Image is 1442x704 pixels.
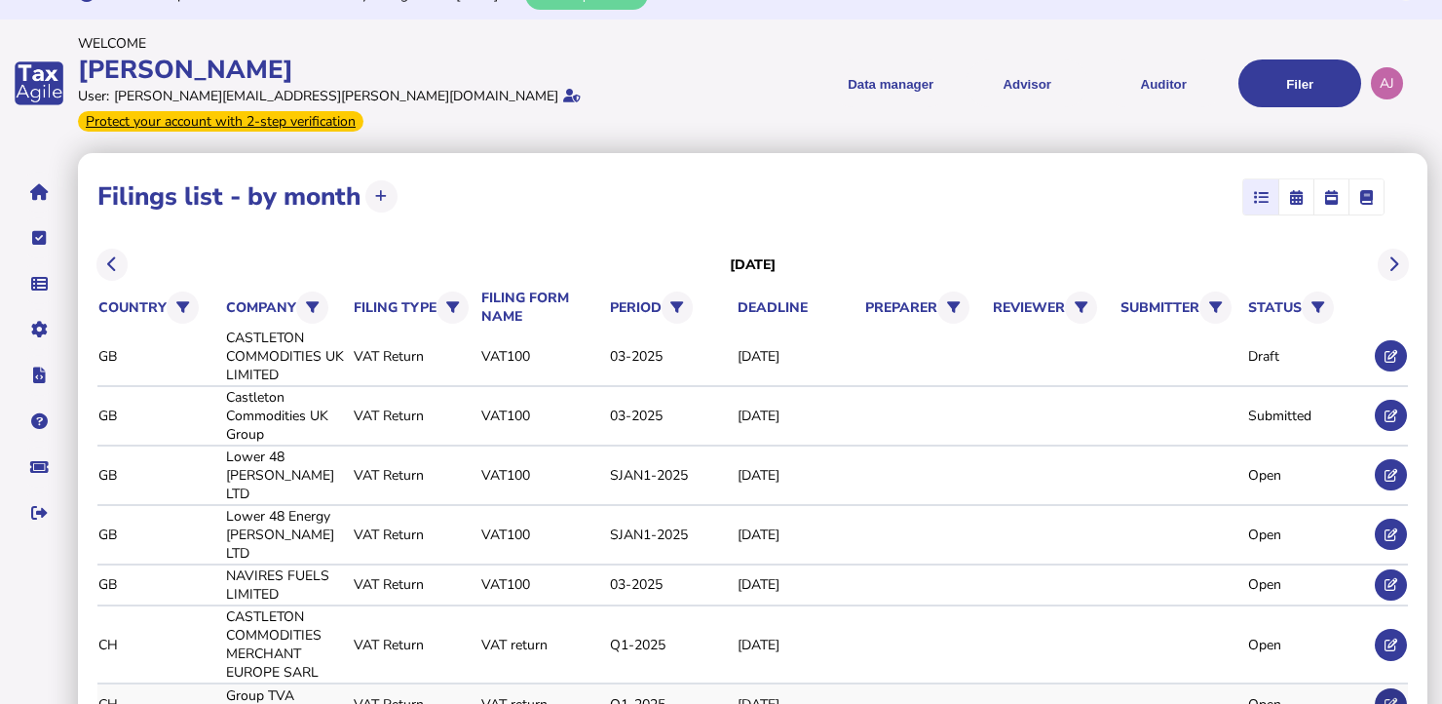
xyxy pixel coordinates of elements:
[226,567,347,604] div: NAVIRES FUELS LIMITED
[353,288,475,328] th: filing type
[354,575,474,594] div: VAT Return
[937,292,969,324] button: Filter
[354,526,474,544] div: VAT Return
[226,388,347,444] div: Castleton Commodities UK Group
[226,607,347,682] div: CASTLETON COMMODITIES MERCHANT EUROPE SARL
[1375,569,1407,602] button: Edit
[354,407,474,425] div: VAT Return
[114,87,558,105] div: [PERSON_NAME][EMAIL_ADDRESS][PERSON_NAME][DOMAIN_NAME]
[19,447,59,488] button: Raise a support ticket
[1371,67,1403,99] div: Profile settings
[19,309,59,350] button: Manage settings
[992,288,1115,328] th: reviewer
[481,466,602,485] div: VAT100
[481,575,602,594] div: VAT100
[1378,249,1410,281] button: Next
[354,466,474,485] div: VAT Return
[1302,292,1334,324] button: Filter
[738,636,858,654] div: [DATE]
[481,636,602,654] div: VAT return
[738,466,858,485] div: [DATE]
[226,448,347,503] div: Lower 48 [PERSON_NAME] LTD
[1248,407,1369,425] div: Submitted
[1248,466,1369,485] div: Open
[19,263,59,304] button: Data manager
[1278,179,1313,215] mat-button-toggle: Calendar month view
[738,407,858,425] div: [DATE]
[610,526,731,544] div: SJAN1-2025
[1248,575,1369,594] div: Open
[98,466,219,485] div: GB
[609,288,732,328] th: period
[19,172,59,213] button: Home
[829,59,952,107] button: Shows a dropdown of Data manager options
[96,249,129,281] button: Previous
[19,217,59,258] button: Tasks
[610,466,731,485] div: SJAN1-2025
[1119,288,1242,328] th: submitter
[738,526,858,544] div: [DATE]
[98,636,219,654] div: CH
[1375,340,1407,372] button: Edit
[365,180,398,213] button: Upload transactions
[98,575,219,594] div: GB
[1375,459,1407,491] button: Edit
[1238,59,1361,107] button: Filer
[167,292,199,324] button: Filter
[436,292,469,324] button: Filter
[226,329,347,384] div: CASTLETON COMMODITIES UK LIMITED
[354,347,474,366] div: VAT Return
[738,575,858,594] div: [DATE]
[98,526,219,544] div: GB
[78,87,109,105] div: User:
[480,288,603,327] th: filing form name
[1248,526,1369,544] div: Open
[98,347,219,366] div: GB
[1248,636,1369,654] div: Open
[98,407,219,425] div: GB
[1065,292,1097,324] button: Filter
[1375,519,1407,551] button: Edit
[1102,59,1225,107] button: Auditor
[78,34,715,53] div: Welcome
[730,255,777,274] h3: [DATE]
[1248,347,1369,366] div: Draft
[1247,288,1370,328] th: status
[225,288,348,328] th: company
[1199,292,1232,324] button: Filter
[481,407,602,425] div: VAT100
[725,59,1362,107] menu: navigate products
[296,292,328,324] button: Filter
[610,636,731,654] div: Q1-2025
[737,297,859,318] th: deadline
[19,401,59,442] button: Help pages
[19,355,59,396] button: Developer hub links
[864,288,987,328] th: preparer
[966,59,1088,107] button: Shows a dropdown of VAT Advisor options
[97,179,360,214] h1: Filings list - by month
[1348,179,1384,215] mat-button-toggle: Ledger
[610,347,731,366] div: 03-2025
[19,492,59,533] button: Sign out
[78,53,715,87] div: [PERSON_NAME]
[1375,629,1407,661] button: Edit
[738,347,858,366] div: [DATE]
[610,407,731,425] div: 03-2025
[662,292,694,324] button: Filter
[610,575,731,594] div: 03-2025
[1375,400,1407,432] button: Edit
[563,89,581,102] i: Email verified
[78,111,363,132] div: From Oct 1, 2025, 2-step verification will be required to login. Set it up now...
[31,284,48,285] i: Data manager
[354,636,474,654] div: VAT Return
[97,288,220,328] th: country
[1243,179,1278,215] mat-button-toggle: List view
[1313,179,1348,215] mat-button-toggle: Calendar week view
[226,507,347,563] div: Lower 48 Energy [PERSON_NAME] LTD
[481,526,602,544] div: VAT100
[481,347,602,366] div: VAT100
